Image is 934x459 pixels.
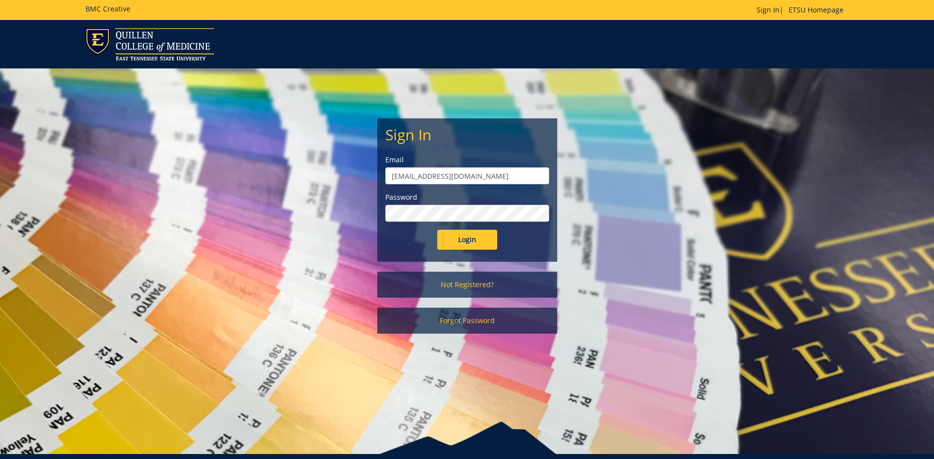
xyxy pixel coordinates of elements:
label: Password [385,192,549,202]
label: Email [385,155,549,165]
a: Sign In [757,5,780,14]
h5: BMC Creative [85,5,130,12]
input: Login [437,230,497,250]
h2: Sign In [385,126,549,143]
a: ETSU Homepage [784,5,849,14]
a: Forgot Password [377,308,557,334]
p: | [757,5,849,15]
a: Not Registered? [377,272,557,298]
img: ETSU logo [85,28,214,60]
